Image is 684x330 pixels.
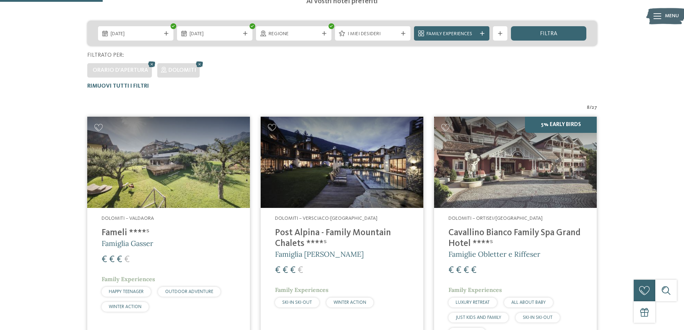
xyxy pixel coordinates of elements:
[87,52,124,58] span: Filtrato per:
[275,216,377,221] span: Dolomiti – Versciaco-[GEOGRAPHIC_DATA]
[87,117,250,208] img: Cercate un hotel per famiglie? Qui troverete solo i migliori!
[190,31,240,38] span: [DATE]
[102,255,107,264] span: €
[165,289,213,294] span: OUTDOOR ADVENTURE
[290,266,296,275] span: €
[283,266,288,275] span: €
[464,266,469,275] span: €
[109,305,141,309] span: WINTER ACTION
[427,31,477,38] span: Family Experiences
[275,228,409,249] h4: Post Alpina - Family Mountain Chalets ****ˢ
[456,300,490,305] span: LUXURY RETREAT
[523,315,553,320] span: SKI-IN SKI-OUT
[275,250,364,259] span: Famiglia [PERSON_NAME]
[102,216,154,221] span: Dolomiti – Valdaora
[117,255,122,264] span: €
[298,266,303,275] span: €
[348,31,398,38] span: I miei desideri
[448,286,502,293] span: Family Experiences
[275,286,329,293] span: Family Experiences
[471,266,476,275] span: €
[109,255,115,264] span: €
[275,266,280,275] span: €
[448,216,543,221] span: Dolomiti – Ortisei/[GEOGRAPHIC_DATA]
[269,31,319,38] span: Regione
[592,104,597,111] span: 27
[456,266,461,275] span: €
[448,266,454,275] span: €
[511,300,546,305] span: ALL ABOUT BABY
[111,31,161,38] span: [DATE]
[102,275,155,283] span: Family Experiences
[282,300,312,305] span: SKI-IN SKI-OUT
[124,255,130,264] span: €
[93,68,148,73] span: Orario d'apertura
[334,300,366,305] span: WINTER ACTION
[434,117,597,208] img: Family Spa Grand Hotel Cavallino Bianco ****ˢ
[540,31,557,37] span: filtra
[168,68,196,73] span: Dolomiti
[448,228,582,249] h4: Cavallino Bianco Family Spa Grand Hotel ****ˢ
[109,289,144,294] span: HAPPY TEENAGER
[456,315,501,320] span: JUST KIDS AND FAMILY
[587,104,590,111] span: 8
[102,239,153,248] span: Famiglia Gasser
[261,117,423,208] img: Post Alpina - Family Mountain Chalets ****ˢ
[87,83,149,89] span: Rimuovi tutti i filtri
[590,104,592,111] span: /
[448,250,540,259] span: Famiglie Obletter e Riffeser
